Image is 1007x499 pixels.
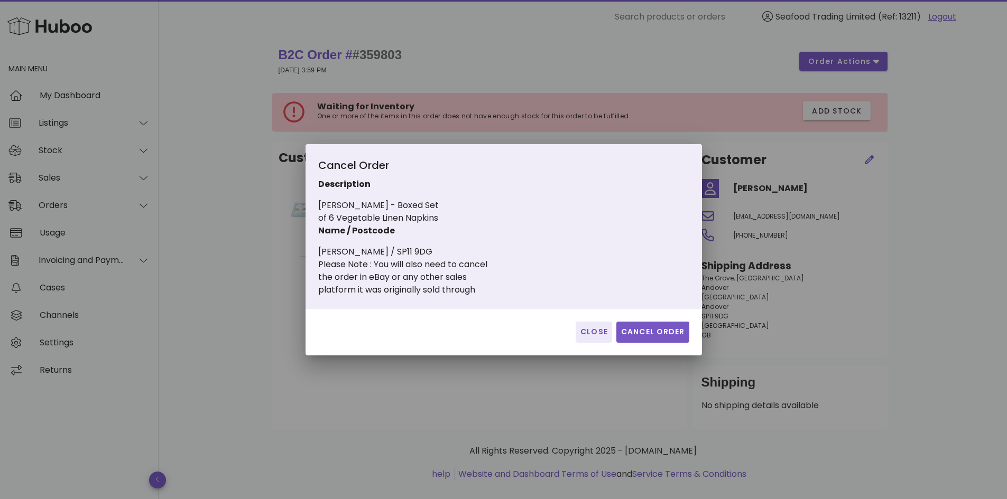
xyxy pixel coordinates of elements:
[318,178,556,191] p: Description
[616,322,689,343] button: Cancel Order
[621,326,685,337] span: Cancel Order
[318,224,556,237] p: Name / Postcode
[318,157,556,296] div: [PERSON_NAME] - Boxed Set of 6 Vegetable Linen Napkins [PERSON_NAME] / SP11 9DG
[576,322,612,343] button: Close
[318,258,556,296] div: Please Note : You will also need to cancel the order in eBay or any other sales platform it was o...
[580,326,608,337] span: Close
[318,157,556,178] div: Cancel Order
